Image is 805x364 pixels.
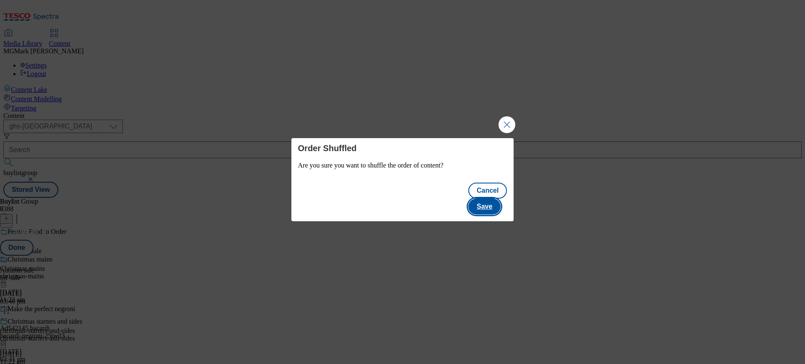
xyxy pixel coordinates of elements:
div: Modal [291,138,514,221]
button: Close Modal [499,116,515,133]
h4: Order Shuffled [298,143,507,153]
p: Are you sure you want to shuffle the order of content? [298,162,507,169]
button: Save [468,199,501,215]
button: Cancel [468,183,507,199]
